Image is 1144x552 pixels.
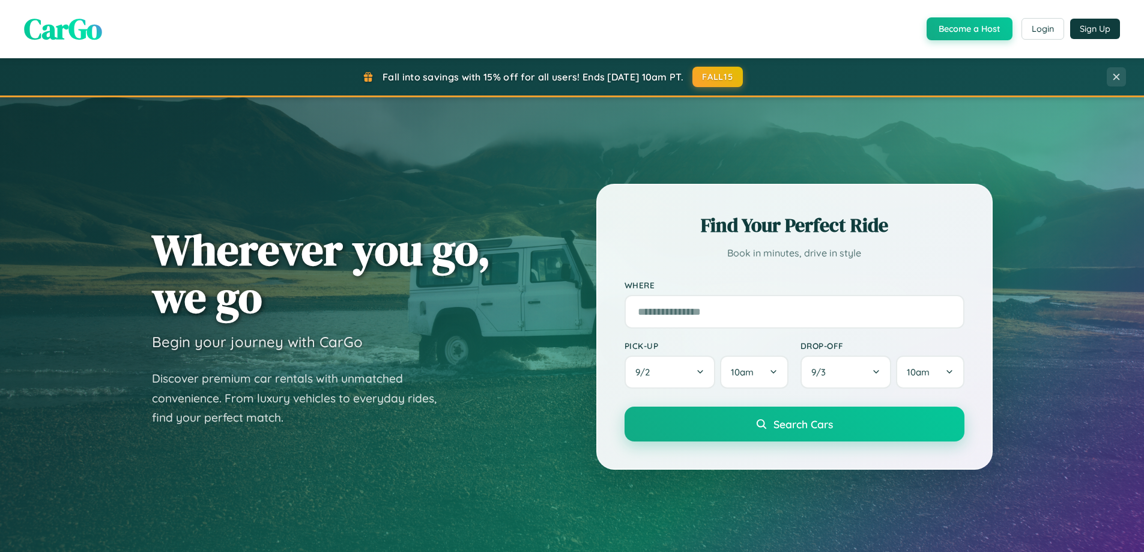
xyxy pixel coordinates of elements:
[625,341,788,351] label: Pick-up
[773,417,833,431] span: Search Cars
[625,407,964,441] button: Search Cars
[800,341,964,351] label: Drop-off
[625,280,964,290] label: Where
[692,67,743,87] button: FALL15
[1021,18,1064,40] button: Login
[625,212,964,238] h2: Find Your Perfect Ride
[383,71,683,83] span: Fall into savings with 15% off for all users! Ends [DATE] 10am PT.
[811,366,832,378] span: 9 / 3
[152,226,491,321] h1: Wherever you go, we go
[800,356,892,389] button: 9/3
[152,333,363,351] h3: Begin your journey with CarGo
[896,356,964,389] button: 10am
[625,356,716,389] button: 9/2
[720,356,788,389] button: 10am
[1070,19,1120,39] button: Sign Up
[635,366,656,378] span: 9 / 2
[152,369,452,428] p: Discover premium car rentals with unmatched convenience. From luxury vehicles to everyday rides, ...
[625,244,964,262] p: Book in minutes, drive in style
[927,17,1012,40] button: Become a Host
[24,9,102,49] span: CarGo
[907,366,930,378] span: 10am
[731,366,754,378] span: 10am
